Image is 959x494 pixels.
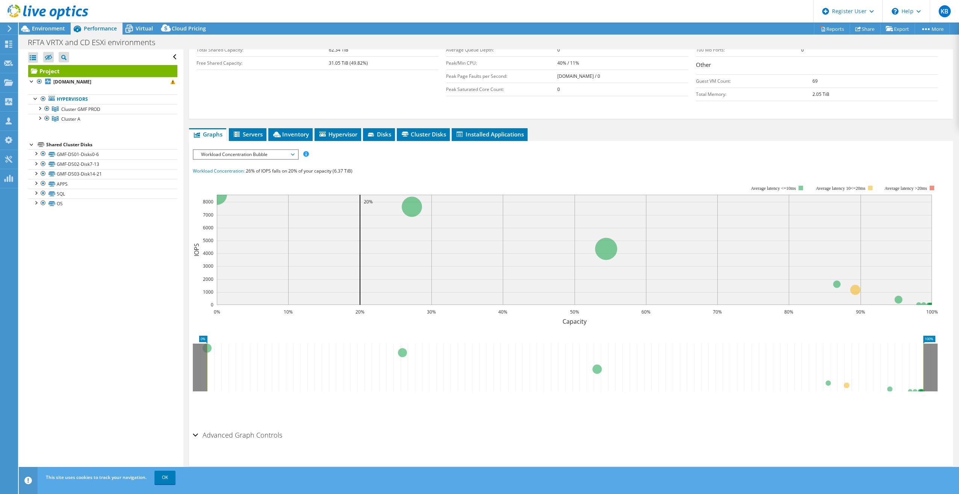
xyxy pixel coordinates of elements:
text: 20% [355,309,365,315]
td: Free Shared Capacity: [197,56,329,70]
span: Hypervisor [318,130,357,138]
div: Shared Cluster Disks [46,140,177,149]
b: 69 [812,78,818,84]
text: 3000 [203,263,213,269]
td: 100 Mb Ports: [696,43,801,56]
a: OK [154,471,175,484]
b: 62.34 TiB [329,47,348,53]
text: 40% [498,309,507,315]
span: Cloud Pricing [172,25,206,32]
td: Peak/Min CPU: [446,56,557,70]
text: 4000 [203,250,213,256]
text: 20% [364,199,373,205]
text: Capacity [562,317,587,326]
span: Workload Concentration Bubble [197,150,294,159]
b: [DOMAIN_NAME] [53,79,91,85]
span: Installed Applications [455,130,524,138]
text: 0% [213,309,220,315]
span: This site uses cookies to track your navigation. [46,474,147,480]
text: IOPS [192,243,201,256]
a: Cluster A [28,114,177,124]
b: 0 [801,47,804,53]
tspan: Average latency 10<=20ms [816,186,865,191]
b: [DOMAIN_NAME] / 0 [557,73,600,79]
text: Average latency >20ms [885,186,927,191]
b: 31.05 TiB (49.82%) [329,60,368,66]
span: KB [939,5,951,17]
a: GMF-DS02-Disk7-13 [28,159,177,169]
a: GMF-DS01-Disks0-6 [28,149,177,159]
td: Guest VM Count: [696,74,812,88]
a: OS [28,199,177,208]
text: 30% [427,309,436,315]
a: GMF-DS03-Disk14-21 [28,169,177,179]
text: 5000 [203,237,213,244]
text: 0 [211,302,213,308]
b: 40% / 11% [557,60,579,66]
text: 1000 [203,289,213,295]
text: 70% [713,309,722,315]
h1: RFTA VRTX and CD ESXi environments [24,38,167,47]
td: Peak Saturated Core Count: [446,83,557,96]
tspan: Average latency <=10ms [751,186,796,191]
span: Performance [84,25,117,32]
a: Reports [814,23,850,35]
b: 0 [557,86,560,92]
span: Environment [32,25,65,32]
b: 2.05 TiB [812,91,829,97]
span: Cluster GMF PROD [61,106,100,112]
b: 0 [557,47,560,53]
span: Graphs [193,130,222,138]
h2: Advanced Graph Controls [193,427,282,442]
text: 7000 [203,212,213,218]
text: 2000 [203,276,213,282]
span: Disks [367,130,391,138]
a: Cluster GMF PROD [28,104,177,114]
a: Export [880,23,915,35]
a: Share [850,23,880,35]
a: [DOMAIN_NAME] [28,77,177,87]
a: SQL [28,189,177,199]
text: 100% [926,309,938,315]
span: Virtual [136,25,153,32]
span: Cluster Disks [401,130,446,138]
text: 80% [784,309,793,315]
span: Cluster A [61,116,80,122]
text: 10% [284,309,293,315]
a: Hypervisors [28,94,177,104]
text: 50% [570,309,579,315]
span: Servers [233,130,263,138]
a: Project [28,65,177,77]
td: Total Shared Capacity: [197,43,329,56]
a: More [915,23,950,35]
text: 90% [856,309,865,315]
span: Inventory [272,130,309,138]
text: 6000 [203,224,213,231]
text: 8000 [203,199,213,205]
td: Average Queue Depth: [446,43,557,56]
span: 26% of IOPS falls on 20% of your capacity (6.37 TiB) [246,168,352,174]
svg: \n [892,8,898,15]
h3: Other [696,61,938,71]
td: Peak Page Faults per Second: [446,70,557,83]
a: APPS [28,179,177,189]
td: Total Memory: [696,88,812,101]
text: 60% [641,309,650,315]
span: Workload Concentration: [193,168,245,174]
